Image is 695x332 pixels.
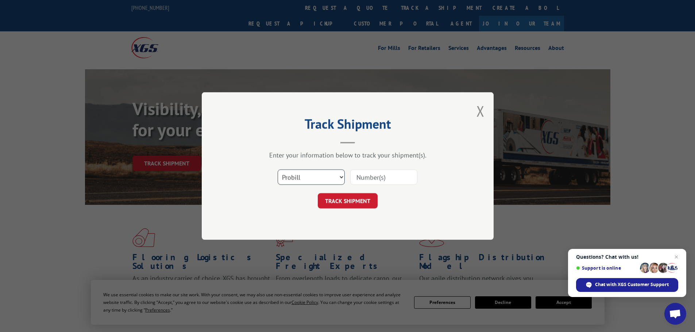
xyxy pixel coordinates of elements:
[576,254,678,260] span: Questions? Chat with us!
[238,151,457,159] div: Enter your information below to track your shipment(s).
[664,303,686,325] div: Open chat
[595,281,669,288] span: Chat with XGS Customer Support
[350,169,417,185] input: Number(s)
[576,278,678,292] div: Chat with XGS Customer Support
[576,265,637,271] span: Support is online
[238,119,457,133] h2: Track Shipment
[476,101,484,121] button: Close modal
[318,193,378,208] button: TRACK SHIPMENT
[672,253,681,261] span: Close chat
